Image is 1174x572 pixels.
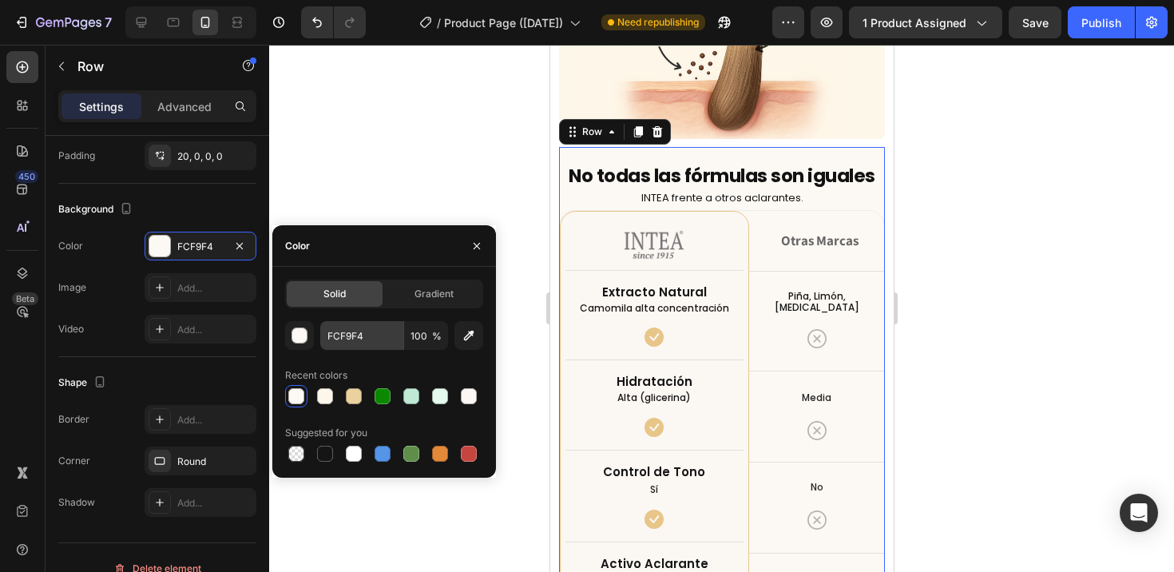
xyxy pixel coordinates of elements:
iframe: Design area [550,45,894,572]
p: Settings [79,98,124,115]
div: Shadow [58,495,95,510]
div: Corner [58,454,90,468]
div: Background [58,199,136,220]
div: Video [58,322,84,336]
button: 7 [6,6,119,38]
div: 450 [15,170,38,183]
div: Image [58,280,86,295]
p: Row [77,57,213,76]
div: FCF9F4 [177,240,224,254]
input: Eg: FFFFFF [320,321,403,350]
div: Open Intercom Messenger [1120,494,1158,532]
button: Publish [1068,6,1135,38]
div: Color [58,239,83,253]
span: / [437,14,441,31]
span: Gradient [414,287,454,301]
div: Add... [177,281,252,296]
p: 7 [105,13,112,32]
span: Product Page ([DATE]) [444,14,563,31]
div: Shape [58,372,109,394]
button: Save [1009,6,1061,38]
div: Color [285,239,310,253]
span: Solid [323,287,346,301]
span: 1 product assigned [863,14,966,31]
div: Beta [12,292,38,305]
div: Add... [177,413,252,427]
div: Border [58,412,89,427]
div: Suggested for you [285,426,367,440]
div: Add... [177,323,252,337]
div: 20, 0, 0, 0 [177,149,252,164]
div: Padding [58,149,95,163]
div: Undo/Redo [301,6,366,38]
span: % [432,329,442,344]
span: Save [1022,16,1049,30]
div: Add... [177,496,252,510]
div: Round [177,455,252,469]
div: Recent colors [285,368,347,383]
button: 1 product assigned [849,6,1002,38]
p: Advanced [157,98,212,115]
span: Need republishing [617,15,699,30]
div: Publish [1081,14,1121,31]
